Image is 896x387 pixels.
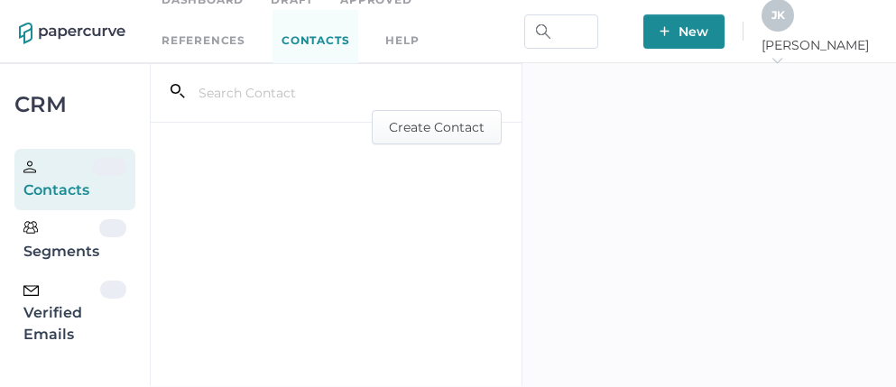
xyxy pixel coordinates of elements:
span: J K [771,8,785,22]
span: [PERSON_NAME] [762,37,877,69]
span: Create Contact [389,111,485,143]
img: plus-white.e19ec114.svg [660,26,670,36]
div: help [385,31,419,51]
input: Search Contact [185,76,417,110]
div: Verified Emails [23,281,100,346]
a: References [162,31,245,51]
i: arrow_right [771,54,783,67]
div: Segments [23,219,99,263]
a: Contacts [272,10,358,72]
img: person.20a629c4.svg [23,161,36,173]
div: Contacts [23,158,93,201]
i: search_left [171,84,185,98]
img: search.bf03fe8b.svg [536,24,550,39]
button: New [643,14,725,49]
button: Create Contact [372,110,502,144]
img: segments.b9481e3d.svg [23,220,38,235]
div: CRM [14,97,135,113]
input: Search Workspace [524,14,598,49]
a: Create Contact [372,117,502,134]
img: papercurve-logo-colour.7244d18c.svg [19,23,125,44]
img: email-icon-black.c777dcea.svg [23,285,39,296]
span: New [660,14,708,49]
